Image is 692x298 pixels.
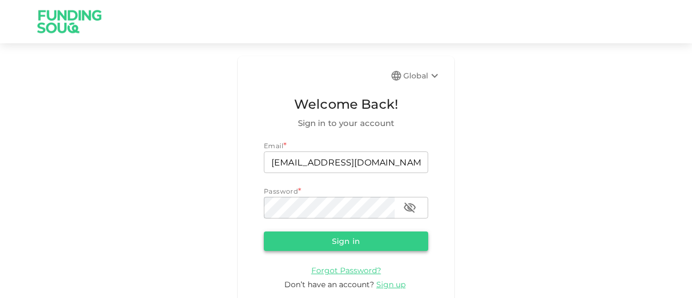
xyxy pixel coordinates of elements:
span: Sign up [376,280,405,289]
input: password [264,197,395,218]
a: Forgot Password? [311,265,381,275]
button: Sign in [264,231,428,251]
span: Welcome Back! [264,94,428,115]
span: Password [264,187,298,195]
span: Sign in to your account [264,117,428,130]
div: Global [403,69,441,82]
span: Forgot Password? [311,266,381,275]
span: Email [264,142,283,150]
span: Don’t have an account? [284,280,374,289]
input: email [264,151,428,173]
